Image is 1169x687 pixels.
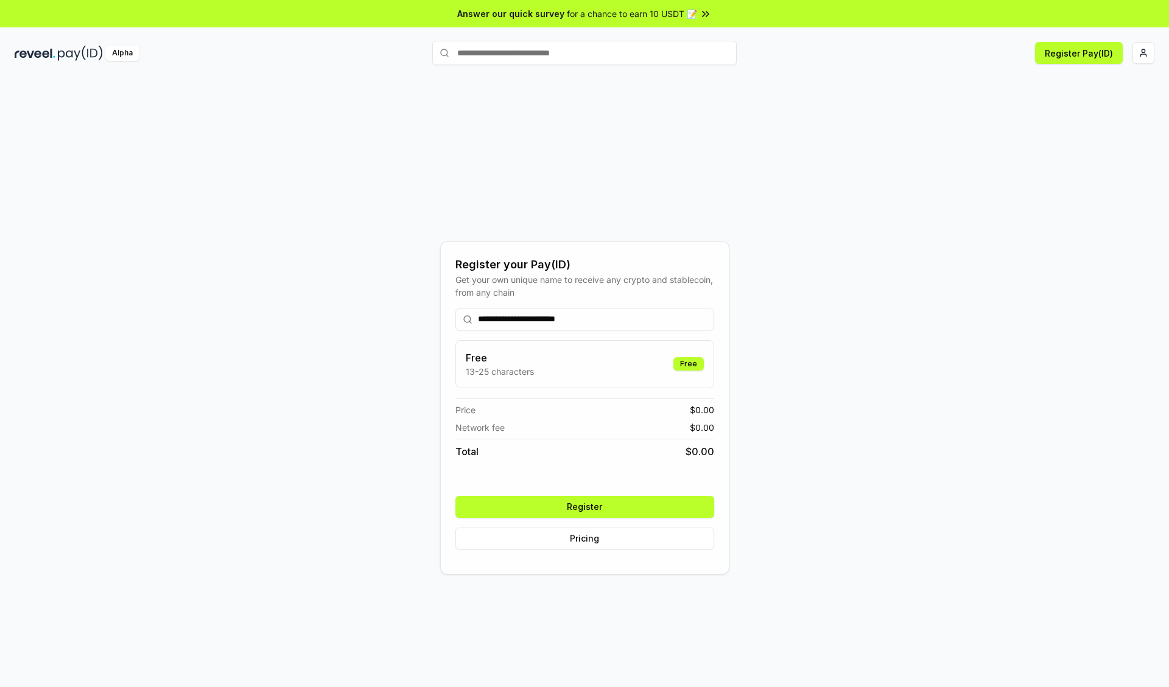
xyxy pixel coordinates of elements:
[455,273,714,299] div: Get your own unique name to receive any crypto and stablecoin, from any chain
[455,403,476,416] span: Price
[466,350,534,365] h3: Free
[690,421,714,434] span: $ 0.00
[1035,42,1123,64] button: Register Pay(ID)
[673,357,704,371] div: Free
[457,7,564,20] span: Answer our quick survey
[15,46,55,61] img: reveel_dark
[567,7,697,20] span: for a chance to earn 10 USDT 📝
[455,528,714,549] button: Pricing
[686,444,714,459] span: $ 0.00
[690,403,714,416] span: $ 0.00
[466,365,534,378] p: 13-25 characters
[58,46,103,61] img: pay_id
[455,421,505,434] span: Network fee
[455,444,479,459] span: Total
[105,46,139,61] div: Alpha
[455,256,714,273] div: Register your Pay(ID)
[455,496,714,518] button: Register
